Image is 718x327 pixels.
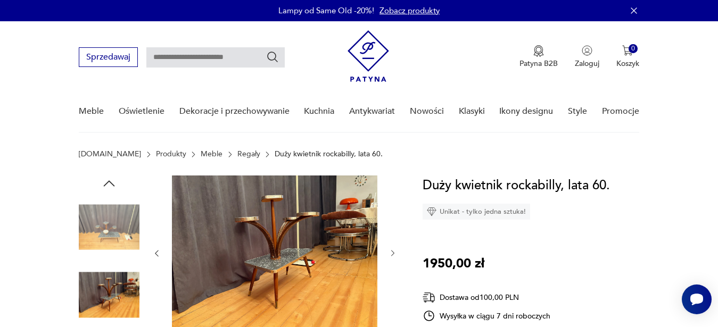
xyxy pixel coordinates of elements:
[79,91,104,132] a: Meble
[519,58,558,69] p: Patyna B2B
[427,207,436,216] img: Ikona diamentu
[275,150,383,158] p: Duży kwietnik rockabilly, lata 60.
[568,91,587,132] a: Style
[119,91,164,132] a: Oświetlenie
[575,58,599,69] p: Zaloguj
[499,91,553,132] a: Ikony designu
[79,265,139,325] img: Zdjęcie produktu Duży kwietnik rockabilly, lata 60.
[79,150,141,158] a: [DOMAIN_NAME]
[156,150,186,158] a: Produkty
[519,45,558,69] button: Patyna B2B
[266,51,279,63] button: Szukaj
[79,47,138,67] button: Sprzedawaj
[423,309,550,322] div: Wysyłka w ciągu 7 dni roboczych
[519,45,558,69] a: Ikona medaluPatyna B2B
[79,54,138,62] a: Sprzedawaj
[682,284,712,314] iframe: Smartsupp widget button
[533,45,544,57] img: Ikona medalu
[423,291,550,304] div: Dostawa od 100,00 PLN
[379,5,440,16] a: Zobacz produkty
[304,91,334,132] a: Kuchnia
[237,150,260,158] a: Regały
[622,45,633,56] img: Ikona koszyka
[629,44,638,53] div: 0
[423,175,610,196] h1: Duży kwietnik rockabilly, lata 60.
[201,150,222,158] a: Meble
[423,204,530,220] div: Unikat - tylko jedna sztuka!
[423,254,484,274] p: 1950,00 zł
[575,45,599,69] button: Zaloguj
[278,5,374,16] p: Lampy od Same Old -20%!
[349,91,395,132] a: Antykwariat
[459,91,485,132] a: Klasyki
[616,58,639,69] p: Koszyk
[79,197,139,257] img: Zdjęcie produktu Duży kwietnik rockabilly, lata 60.
[179,91,290,132] a: Dekoracje i przechowywanie
[410,91,444,132] a: Nowości
[602,91,639,132] a: Promocje
[616,45,639,69] button: 0Koszyk
[348,30,389,82] img: Patyna - sklep z meblami i dekoracjami vintage
[582,45,592,56] img: Ikonka użytkownika
[423,291,435,304] img: Ikona dostawy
